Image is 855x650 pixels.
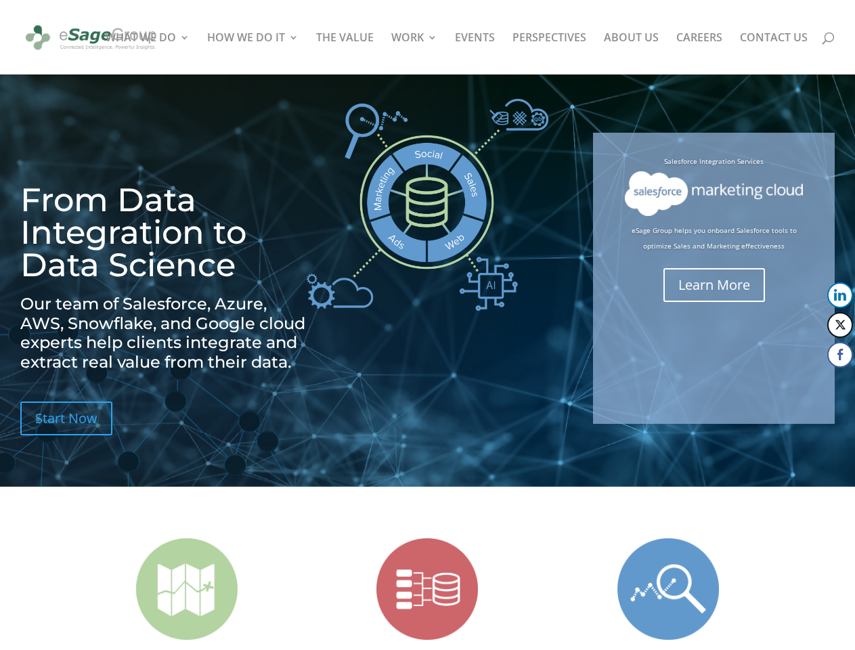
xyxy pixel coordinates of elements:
a: Learn More [663,268,765,302]
h1: From Data Integration to Data Science [20,183,310,288]
button: Twitter Share [827,312,853,338]
button: Facebook Share [827,342,853,368]
a: CONTACT US [740,32,808,74]
a: WORK [391,32,437,74]
a: CAREERS [676,32,722,74]
img: Asset 19 [376,538,478,640]
img: eSage Group [23,19,159,56]
button: LinkedIn Share [827,282,853,308]
h2: Our team of Salesforce, Azure, AWS, Snowflake, and Google cloud experts help clients integrate an... [20,295,310,379]
p: eSage Group helps you onboard Salesforce tools to optimize Sales and Marketing effectiveness [625,223,804,255]
a: EVENTS [455,32,495,74]
img: Asset 17 [617,538,719,640]
a: Start Now [20,402,112,435]
a: HOW WE DO IT [207,32,299,74]
a: ABOUT US [604,32,659,74]
a: PERSPECTIVES [512,32,586,74]
a: THE VALUE [316,32,374,74]
a: Salesforce Integration Services [664,156,764,166]
a: WHAT WE DO [106,32,190,74]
